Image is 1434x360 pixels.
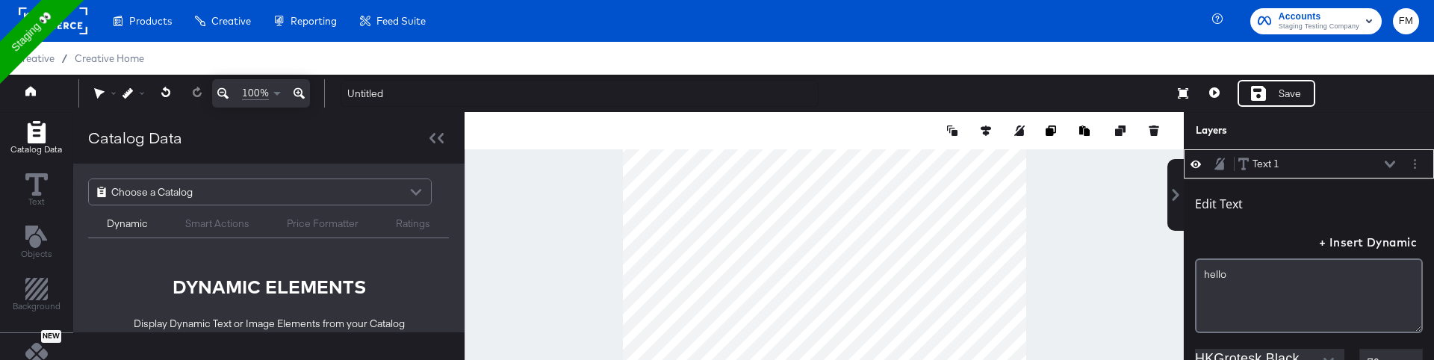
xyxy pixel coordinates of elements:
[4,275,69,317] button: Add Rectangle
[41,332,61,341] span: New
[1407,156,1423,172] button: Layer Options
[1279,21,1359,33] span: Staging Testing Company
[129,15,172,27] span: Products
[55,52,75,64] span: /
[1279,87,1301,101] div: Save
[1238,156,1280,172] button: Text 1
[1393,8,1419,34] button: FM
[1319,233,1417,252] span: + Insert Dynamic
[1079,123,1094,138] button: Paste image
[12,222,61,264] button: Add Text
[1279,9,1359,25] span: Accounts
[173,274,366,300] div: DYNAMIC ELEMENTS
[1250,8,1382,34] button: AccountsStaging Testing Company
[75,52,144,64] a: Creative Home
[107,217,148,231] div: Dynamic
[134,317,405,331] div: Display Dynamic Text or Image Elements from your Catalog
[1195,196,1243,211] div: Edit Text
[1196,123,1348,137] div: Layers
[291,15,337,27] span: Reporting
[1399,13,1413,30] span: FM
[396,217,430,231] div: Ratings
[1313,229,1423,258] button: + Insert Dynamic
[88,127,182,149] div: Catalog Data
[1046,123,1061,138] button: Copy image
[111,179,193,205] span: Choose a Catalog
[376,15,426,27] span: Feed Suite
[211,15,251,27] span: Creative
[287,217,358,231] div: Price Formatter
[15,52,55,64] span: Creative
[1204,267,1226,281] span: hello
[13,300,60,312] span: Background
[242,86,269,100] span: 100%
[1238,80,1315,107] button: Save
[10,143,62,155] span: Catalog Data
[185,217,249,231] div: Smart Actions
[1046,125,1056,136] svg: Copy image
[1079,125,1090,136] svg: Paste image
[1,117,71,160] button: Add Rectangle
[21,248,52,260] span: Objects
[28,196,45,208] span: Text
[1253,157,1279,171] div: Text 1
[16,170,57,212] button: Text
